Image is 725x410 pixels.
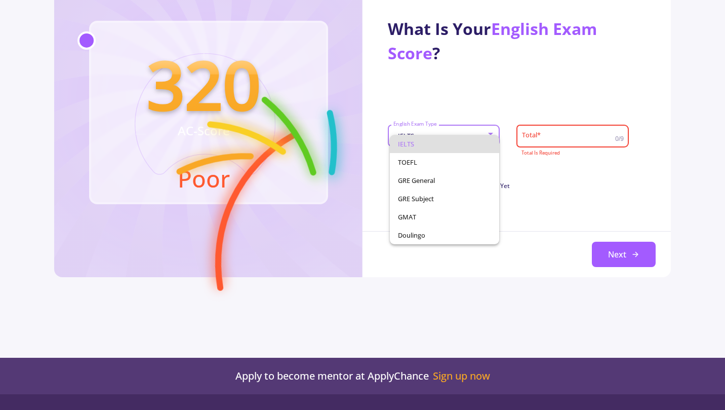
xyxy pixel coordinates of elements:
[398,226,491,244] span: Doulingo
[398,208,491,226] span: GMAT
[398,153,491,171] span: TOEFL
[398,190,491,208] span: GRE Subject
[398,135,491,153] span: IELTS
[398,171,491,190] span: GRE General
